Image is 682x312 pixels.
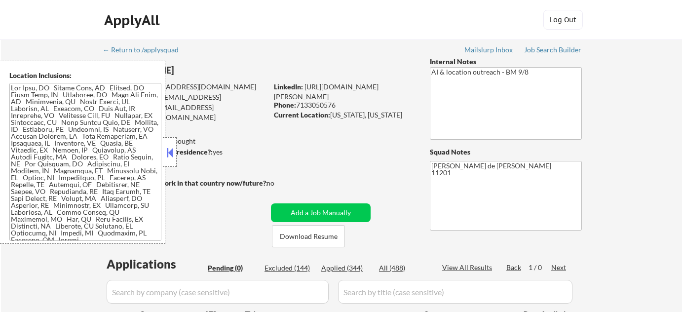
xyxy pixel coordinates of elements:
[430,57,582,67] div: Internal Notes
[103,46,188,56] a: ← Return to /applysquad
[272,225,345,247] button: Download Resume
[321,263,371,273] div: Applied (344)
[274,82,379,101] a: [URL][DOMAIN_NAME][PERSON_NAME]
[338,280,572,304] input: Search by title (case sensitive)
[464,46,514,56] a: Mailslurp Inbox
[274,110,414,120] div: [US_STATE], [US_STATE]
[208,263,257,273] div: Pending (0)
[104,12,162,29] div: ApplyAll
[107,258,204,270] div: Applications
[271,203,371,222] button: Add a Job Manually
[9,71,161,80] div: Location Inclusions:
[274,111,330,119] strong: Current Location:
[107,280,329,304] input: Search by company (case sensitive)
[104,64,306,77] div: [PERSON_NAME]
[274,101,296,109] strong: Phone:
[529,263,551,273] div: 1 / 0
[551,263,567,273] div: Next
[524,46,582,56] a: Job Search Builder
[274,100,414,110] div: 7133050576
[266,178,295,188] div: no
[104,82,267,92] div: [EMAIL_ADDRESS][DOMAIN_NAME]
[506,263,522,273] div: Back
[442,263,495,273] div: View All Results
[464,46,514,53] div: Mailslurp Inbox
[274,82,303,91] strong: LinkedIn:
[103,46,188,53] div: ← Return to /applysquad
[379,263,428,273] div: All (488)
[104,92,267,112] div: [EMAIL_ADDRESS][DOMAIN_NAME]
[104,103,267,122] div: [EMAIL_ADDRESS][PERSON_NAME][DOMAIN_NAME]
[430,147,582,157] div: Squad Notes
[524,46,582,53] div: Job Search Builder
[103,147,265,157] div: yes
[543,10,583,30] button: Log Out
[104,179,268,187] strong: Will need Visa to work in that country now/future?:
[265,263,314,273] div: Excluded (144)
[103,136,267,146] div: 344 sent / 400 bought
